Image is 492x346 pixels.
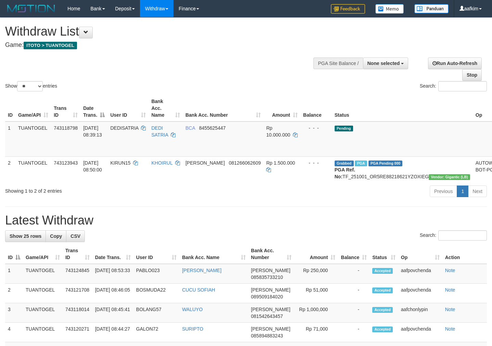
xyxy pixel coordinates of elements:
[182,326,203,332] a: SURIPTO
[92,284,133,303] td: [DATE] 08:46:05
[420,81,487,91] label: Search:
[182,268,221,273] a: [PERSON_NAME]
[110,160,130,166] span: KIRUN15
[251,307,290,312] span: [PERSON_NAME]
[398,244,442,264] th: Op: activate to sort column ascending
[303,159,329,166] div: - - -
[133,323,179,342] td: GALON72
[462,69,482,81] a: Stop
[294,323,338,342] td: Rp 71,000
[398,264,442,284] td: aafpovchenda
[66,230,85,242] a: CSV
[183,95,263,121] th: Bank Acc. Number: activate to sort column ascending
[300,95,332,121] th: Balance
[151,125,168,138] a: DEDI SATRIA
[429,174,470,180] span: Vendor URL: https://dashboard.q2checkout.com/secure
[63,303,92,323] td: 743118014
[251,268,290,273] span: [PERSON_NAME]
[338,323,370,342] td: -
[15,95,51,121] th: Game/API: activate to sort column ascending
[251,294,283,299] span: Copy 089509184020 to clipboard
[182,307,203,312] a: WALUYO
[185,125,195,131] span: BCA
[294,303,338,323] td: Rp 1,000,000
[23,284,63,303] td: TUANTOGEL
[10,233,41,239] span: Show 25 rows
[398,284,442,303] td: aafpovchenda
[438,230,487,241] input: Search:
[5,156,15,183] td: 2
[414,4,449,13] img: panduan.png
[420,230,487,241] label: Search:
[5,42,321,49] h4: Game:
[83,160,102,172] span: [DATE] 08:50:00
[294,244,338,264] th: Amount: activate to sort column ascending
[428,57,482,69] a: Run Auto-Refresh
[372,287,393,293] span: Accepted
[50,233,62,239] span: Copy
[80,95,107,121] th: Date Trans.: activate to sort column descending
[338,284,370,303] td: -
[5,121,15,157] td: 1
[331,4,365,14] img: Feedback.jpg
[63,284,92,303] td: 743121708
[5,185,200,194] div: Showing 1 to 2 of 2 entries
[445,307,455,312] a: Note
[63,244,92,264] th: Trans ID: activate to sort column ascending
[5,81,57,91] label: Show entries
[263,95,300,121] th: Amount: activate to sort column ascending
[133,264,179,284] td: PABLO023
[5,264,23,284] td: 1
[457,185,468,197] a: 1
[370,244,398,264] th: Status: activate to sort column ascending
[332,156,473,183] td: TF_251001_OR5RE88218621YZOXIEG
[468,185,487,197] a: Next
[63,323,92,342] td: 743120271
[5,230,46,242] a: Show 25 rows
[332,95,473,121] th: Status
[148,95,183,121] th: Bank Acc. Name: activate to sort column ascending
[294,284,338,303] td: Rp 51,000
[372,307,393,313] span: Accepted
[179,244,248,264] th: Bank Acc. Name: activate to sort column ascending
[430,185,457,197] a: Previous
[133,244,179,264] th: User ID: activate to sort column ascending
[266,160,295,166] span: Rp 1.500.000
[445,287,455,293] a: Note
[338,244,370,264] th: Balance: activate to sort column ascending
[63,264,92,284] td: 743124845
[83,125,102,138] span: [DATE] 08:39:13
[398,303,442,323] td: aafchonlypin
[372,268,393,274] span: Accepted
[442,244,487,264] th: Action
[313,57,363,69] div: PGA Site Balance /
[46,230,66,242] a: Copy
[368,161,403,166] span: PGA Pending
[372,326,393,332] span: Accepted
[23,264,63,284] td: TUANTOGEL
[335,126,353,131] span: Pending
[445,268,455,273] a: Note
[92,244,133,264] th: Date Trans.: activate to sort column ascending
[151,160,172,166] a: KHOIRUL
[338,264,370,284] td: -
[338,303,370,323] td: -
[54,160,78,166] span: 743123943
[133,303,179,323] td: BOLANG57
[251,313,283,319] span: Copy 081542643457 to clipboard
[5,25,321,38] h1: Withdraw List
[251,274,283,280] span: Copy 085835733210 to clipboard
[23,303,63,323] td: TUANTOGEL
[251,333,283,338] span: Copy 085894883243 to clipboard
[335,167,355,179] b: PGA Ref. No:
[133,284,179,303] td: BOSMUDA22
[23,244,63,264] th: Game/API: activate to sort column ascending
[355,161,367,166] span: Marked by aafchonlypin
[438,81,487,91] input: Search:
[24,42,77,49] span: ITOTO > TUANTOGEL
[23,323,63,342] td: TUANTOGEL
[92,323,133,342] td: [DATE] 08:44:27
[92,303,133,323] td: [DATE] 08:45:41
[92,264,133,284] td: [DATE] 08:53:33
[445,326,455,332] a: Note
